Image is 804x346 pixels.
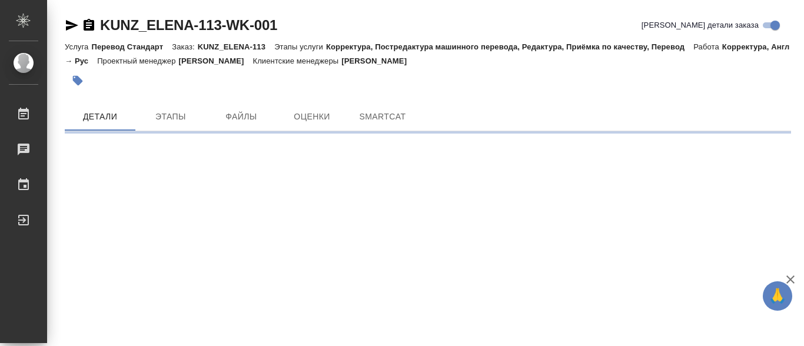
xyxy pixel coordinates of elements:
[354,109,411,124] span: SmartCat
[65,18,79,32] button: Скопировать ссылку для ЯМессенджера
[97,56,178,65] p: Проектный менеджер
[763,281,792,311] button: 🙏
[198,42,274,51] p: KUNZ_ELENA-113
[693,42,722,51] p: Работа
[284,109,340,124] span: Оценки
[179,56,253,65] p: [PERSON_NAME]
[642,19,759,31] span: [PERSON_NAME] детали заказа
[253,56,341,65] p: Клиентские менеджеры
[72,109,128,124] span: Детали
[326,42,693,51] p: Корректура, Постредактура машинного перевода, Редактура, Приёмка по качеству, Перевод
[142,109,199,124] span: Этапы
[100,17,277,33] a: KUNZ_ELENA-113-WK-001
[213,109,270,124] span: Файлы
[274,42,326,51] p: Этапы услуги
[65,68,91,94] button: Добавить тэг
[65,42,91,51] p: Услуга
[341,56,416,65] p: [PERSON_NAME]
[768,284,788,308] span: 🙏
[91,42,172,51] p: Перевод Стандарт
[172,42,197,51] p: Заказ:
[82,18,96,32] button: Скопировать ссылку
